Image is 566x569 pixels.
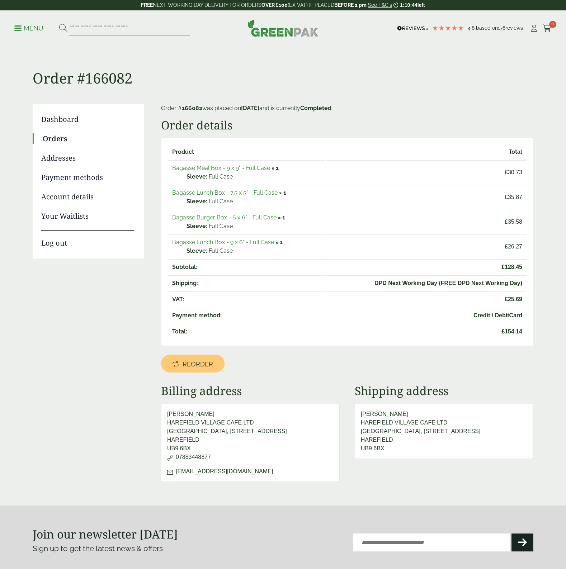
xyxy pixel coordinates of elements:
a: Bagasse Meal Box - 9 x 9" - Full Case [172,165,270,171]
div: 4.78 Stars [432,25,464,31]
a: Addresses [41,153,134,163]
address: [PERSON_NAME] HAREFIELD VILLAGE CAFE LTD [GEOGRAPHIC_DATA], [STREET_ADDRESS] HAREFIELD UB9 6BX [161,404,340,482]
bdi: 35.58 [505,219,522,225]
p: [EMAIL_ADDRESS][DOMAIN_NAME] [167,467,333,476]
a: Your Waitlists [41,211,134,222]
strong: Sleeve: [187,222,207,231]
strong: × 1 [275,239,283,246]
a: Orders [43,133,134,144]
strong: Sleeve: [187,172,207,181]
p: Full Case [187,172,321,181]
span: £ [505,243,508,250]
th: Subtotal: [168,259,325,275]
strong: × 1 [278,214,285,221]
p: Full Case [187,247,321,255]
strong: × 1 [272,165,279,171]
mark: 166082 [182,105,202,112]
span: £ [501,328,505,335]
h1: Order #166082 [33,47,533,87]
span: 0 [549,21,556,28]
mark: [DATE] [241,105,259,112]
bdi: 26.27 [505,243,522,250]
span: 178 [498,25,505,31]
p: Menu [14,24,43,33]
strong: Sleeve: [187,247,207,255]
th: Total [326,144,527,160]
p: 07883448877 [167,453,333,461]
span: Based on [476,25,498,31]
span: 25.69 [330,295,522,304]
a: Bagasse Lunch Box - 9 x 6" - Full Case [172,239,274,246]
h2: Billing address [161,384,340,398]
a: 0 [543,23,552,34]
i: Cart [543,25,552,32]
strong: FREE [141,2,153,8]
span: left [418,2,425,8]
a: Dashboard [41,114,134,125]
th: VAT: [168,291,325,307]
p: Full Case [187,197,321,206]
p: Full Case [187,222,321,231]
strong: BEFORE 2 pm [334,2,367,8]
td: DPD Next Working Day (FREE DPD Next Working Day) [326,275,527,291]
span: £ [505,219,508,225]
img: GreenPak Supplies [247,19,319,37]
address: [PERSON_NAME] HAREFIELD VILLAGE CAFE LTD [GEOGRAPHIC_DATA], [STREET_ADDRESS] HAREFIELD UB9 6BX [355,404,533,459]
span: reviews [505,25,523,31]
span: Reorder [183,360,213,368]
a: Bagasse Lunch Box - 7.5 x 5" - Full Case [172,189,278,196]
a: Reorder [161,355,225,373]
a: See T&C's [368,2,392,8]
strong: Sleeve: [187,197,207,206]
span: £ [505,194,508,200]
th: Product [168,144,325,160]
p: Sign up to get the latest news & offers [33,543,258,554]
strong: × 1 [279,189,286,196]
img: REVIEWS.io [397,26,428,31]
span: £ [505,296,508,302]
a: Log out [41,230,134,248]
span: £ [505,169,508,175]
h2: Order details [161,118,533,132]
a: Menu [14,24,43,31]
strong: OVER £100 [261,2,288,8]
strong: Join our newsletter [DATE] [33,526,178,542]
th: Total: [168,324,325,339]
span: 128.45 [330,263,522,271]
span: 1:10:44 [400,2,417,8]
span: £ [501,264,505,270]
a: Account details [41,191,134,202]
p: Order # was placed on and is currently . [161,104,533,113]
mark: Completed [300,105,331,112]
span: 4.8 [468,25,476,31]
i: My Account [529,25,538,32]
bdi: 30.73 [505,169,522,175]
h2: Shipping address [355,384,533,398]
a: Payment methods [41,172,134,183]
th: Payment method: [168,308,325,323]
a: Bagasse Burger Box - 6 x 6" - Full Case [172,214,277,221]
td: Credit / DebitCard [326,308,527,323]
th: Shipping: [168,275,325,291]
span: 154.14 [330,327,522,336]
bdi: 35.87 [505,194,522,200]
